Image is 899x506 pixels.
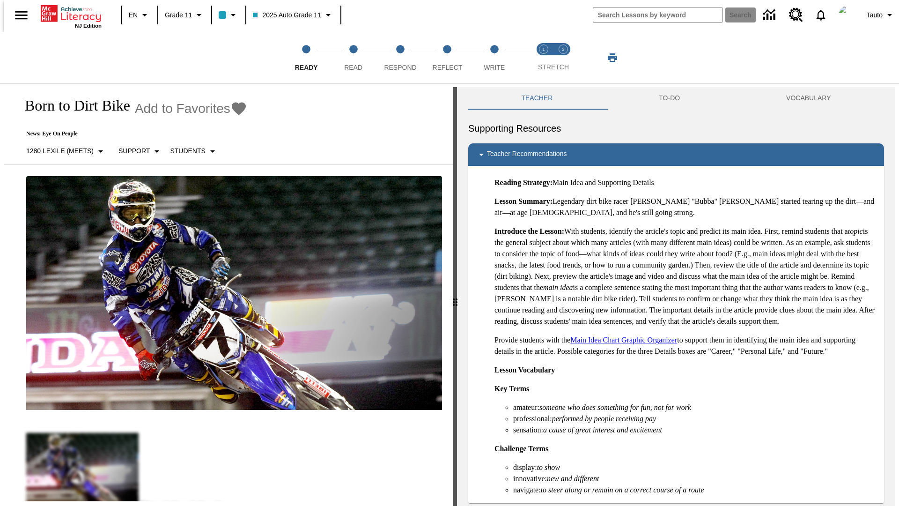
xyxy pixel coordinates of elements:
button: Class color is light blue. Change class color [215,7,243,23]
span: 2025 Auto Grade 11 [253,10,321,20]
span: Ready [295,64,318,71]
em: topic [848,227,863,235]
em: to show [537,463,560,471]
span: Grade 11 [165,10,192,20]
text: 2 [562,47,564,52]
strong: Lesson Summary: [494,197,553,205]
strong: Lesson Vocabulary [494,366,555,374]
em: main idea [543,283,573,291]
em: someone who does something for fun, not for work [539,403,691,411]
strong: Key Terms [494,385,529,393]
button: Stretch Respond step 2 of 2 [550,32,577,83]
button: Respond step 3 of 5 [373,32,427,83]
button: Open side menu [7,1,35,29]
button: Read step 2 of 5 [326,32,380,83]
li: amateur: [513,402,877,413]
button: Profile/Settings [863,7,899,23]
span: Read [344,64,362,71]
div: Teacher Recommendations [468,143,884,166]
div: Home [41,3,102,29]
p: Teacher Recommendations [487,149,567,160]
span: Tauto [867,10,883,20]
strong: Introduce the Lesson: [494,227,564,235]
strong: Challenge Terms [494,445,548,453]
li: display: [513,462,877,473]
button: Select Student [166,143,221,160]
em: a cause of great interest and excitement [543,426,662,434]
button: Write step 5 of 5 [467,32,522,83]
p: 1280 Lexile (Meets) [26,146,94,156]
li: navigate: [513,484,877,496]
text: 1 [542,47,545,52]
p: Main Idea and Supporting Details [494,177,877,188]
div: activity [457,87,895,506]
em: new and different [547,475,599,483]
div: reading [4,87,453,501]
h1: Born to Dirt Bike [15,97,130,114]
span: Reflect [433,64,463,71]
li: professional: [513,413,877,424]
button: Reflect step 4 of 5 [420,32,474,83]
p: News: Eye On People [15,130,247,137]
em: performed by people receiving pay [552,415,656,423]
li: innovative: [513,473,877,484]
p: Students [170,146,205,156]
em: to steer along or remain on a correct course of a route [541,486,704,494]
button: Select a new avatar [833,3,863,27]
li: sensation: [513,424,877,436]
button: TO-DO [606,87,733,110]
input: search field [593,7,722,22]
a: Notifications [809,3,833,27]
span: Write [484,64,505,71]
button: Print [597,49,627,66]
button: Scaffolds, Support [115,143,166,160]
button: Ready step 1 of 5 [279,32,333,83]
p: With students, identify the article's topic and predict its main idea. First, remind students tha... [494,226,877,327]
p: Provide students with the to support them in identifying the main idea and supporting details in ... [494,335,877,357]
p: Support [118,146,150,156]
img: Motocross racer James Stewart flies through the air on his dirt bike. [26,176,442,410]
button: Teacher [468,87,606,110]
strong: Reading Strategy: [494,179,553,186]
span: EN [129,10,138,20]
h6: Supporting Resources [468,121,884,136]
span: Add to Favorites [135,101,230,116]
div: Instructional Panel Tabs [468,87,884,110]
button: VOCABULARY [733,87,884,110]
button: Select Lexile, 1280 Lexile (Meets) [22,143,110,160]
button: Class: 2025 Auto Grade 11, Select your class [249,7,337,23]
a: Main Idea Chart Graphic Organizer [570,336,677,344]
a: Data Center [758,2,783,28]
span: NJ Edition [75,23,102,29]
p: Legendary dirt bike racer [PERSON_NAME] "Bubba" [PERSON_NAME] started tearing up the dirt—and air... [494,196,877,218]
span: Respond [384,64,416,71]
a: Resource Center, Will open in new tab [783,2,809,28]
button: Add to Favorites - Born to Dirt Bike [135,100,247,117]
button: Grade: Grade 11, Select a grade [161,7,208,23]
span: STRETCH [538,63,569,71]
img: Avatar [839,6,857,24]
button: Stretch Read step 1 of 2 [530,32,557,83]
button: Language: EN, Select a language [125,7,155,23]
div: Press Enter or Spacebar and then press right and left arrow keys to move the slider [453,87,457,506]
